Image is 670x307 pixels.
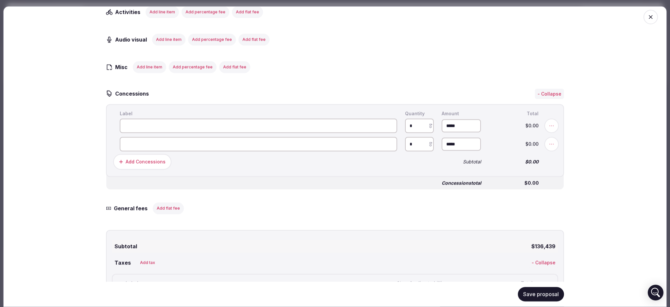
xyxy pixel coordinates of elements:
[169,61,217,73] button: Add percentage fee
[529,257,558,269] button: - Collapse
[535,88,564,99] button: - Collapse
[136,257,159,269] button: Add tax
[442,181,481,185] span: Concessions total
[133,61,166,73] button: Add line item
[146,6,179,18] button: Add line item
[377,280,403,287] div: %
[440,110,482,117] div: Amount
[111,204,153,212] h3: General fees
[112,242,137,250] span: Subtotal
[440,158,482,165] div: Subtotal
[126,159,166,165] div: Add Concessions
[188,33,236,45] button: Add percentage fee
[113,154,171,170] button: Add Concessions
[118,110,398,117] div: Label
[219,61,250,73] button: Add flat fee
[152,33,185,45] button: Add line item
[489,124,538,128] span: $0.00
[113,63,134,71] h3: Misc
[153,202,184,214] button: Add flat fee
[489,160,538,164] span: $0.00
[487,110,540,117] div: Total
[489,142,538,146] span: $0.00
[124,280,372,287] div: Label
[531,242,558,250] span: $136,439
[404,110,435,117] div: Quantity
[113,35,153,43] h3: Audio visual
[489,181,539,185] span: $0.00
[113,90,155,98] h3: Concessions
[232,6,263,18] button: Add flat fee
[482,280,534,287] div: Total
[408,280,476,287] div: Applies to billing groups
[648,285,663,300] div: Open Intercom Messenger
[112,259,131,267] h3: Taxes
[518,287,564,301] button: Save proposal
[182,6,229,18] button: Add percentage fee
[238,33,270,45] button: Add flat fee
